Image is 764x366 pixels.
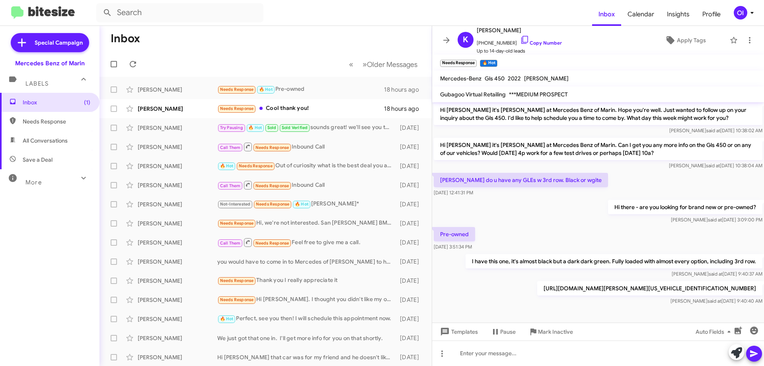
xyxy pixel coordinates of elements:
span: said at [709,271,723,277]
div: 18 hours ago [384,86,425,94]
span: Needs Response [220,221,254,226]
span: Gubagoo Virtual Retailing [440,91,506,98]
div: [PERSON_NAME] [138,296,217,304]
span: Needs Response [239,163,273,168]
div: [PERSON_NAME] [138,334,217,342]
span: (1) [84,98,90,106]
span: said at [708,217,722,223]
button: Apply Tags [644,33,726,47]
span: [DATE] 3:51:34 PM [434,244,472,250]
span: Save a Deal [23,156,53,164]
div: [DATE] [396,219,425,227]
span: Templates [439,325,478,339]
a: Special Campaign [11,33,89,52]
span: [PERSON_NAME] [DATE] 9:40:37 AM [672,271,762,277]
a: Inbox [592,3,621,26]
span: Sold [267,125,277,130]
span: 🔥 Hot [295,202,308,207]
span: [PERSON_NAME] [DATE] 3:09:00 PM [671,217,762,223]
button: Pause [484,325,522,339]
span: 🔥 Hot [259,87,273,92]
span: « [349,59,353,69]
p: I have this one, it's almost black but a dark dark green. Fully loaded with almost every option, ... [466,254,762,268]
span: [PERSON_NAME] [DATE] 10:38:02 AM [669,127,762,133]
span: Pause [500,325,516,339]
div: Hi [PERSON_NAME] that car was for my friend and he doesn't like the RAV4 after all [217,353,396,361]
span: [DATE] 12:41:31 PM [434,190,473,196]
div: Inbound Call [217,180,396,190]
span: 🔥 Hot [248,125,262,130]
div: Perfect, see you then! I will schedule this appointment now. [217,314,396,323]
span: [PERSON_NAME] [477,25,562,35]
p: [URL][DOMAIN_NAME][PERSON_NAME][US_VEHICLE_IDENTIFICATION_NUMBER] [537,281,762,296]
span: 2022 [508,75,521,82]
span: Gls 450 [485,75,505,82]
span: Older Messages [367,60,417,69]
button: OI [727,6,755,20]
div: [DATE] [396,239,425,247]
div: [DATE] [396,124,425,132]
div: [PERSON_NAME] [138,353,217,361]
div: [DATE] [396,162,425,170]
h1: Inbox [111,32,140,45]
input: Search [96,3,263,22]
span: [PERSON_NAME] [DATE] 9:40:40 AM [670,298,762,304]
span: Sold Verified [282,125,308,130]
span: Needs Response [255,241,289,246]
div: [DATE] [396,315,425,323]
div: [PERSON_NAME] [138,277,217,285]
nav: Page navigation example [345,56,422,72]
div: [PERSON_NAME] [138,181,217,189]
span: 🔥 Hot [220,163,234,168]
span: Apply Tags [677,33,706,47]
div: Pre-owned [217,85,384,94]
span: Needs Response [220,87,254,92]
div: [DATE] [396,143,425,151]
a: Calendar [621,3,661,26]
span: Needs Response [255,145,289,150]
span: Special Campaign [35,39,83,47]
span: said at [706,162,720,168]
div: We just got that one in. I'll get more info for you on that shortly. [217,334,396,342]
span: Not-Interested [220,202,251,207]
div: [PERSON_NAME] [138,124,217,132]
small: 🔥 Hot [480,60,497,67]
span: [PERSON_NAME] [524,75,569,82]
span: [PERSON_NAME] [DATE] 10:38:04 AM [669,162,762,168]
div: [PERSON_NAME] [138,200,217,208]
div: [PERSON_NAME] [138,143,217,151]
span: Up to 14-day-old leads [477,47,562,55]
span: [PHONE_NUMBER] [477,35,562,47]
div: Inbound Call [217,142,396,152]
span: Needs Response [256,202,290,207]
span: ***MEDIUM PROSPECT [509,91,568,98]
div: [DATE] [396,277,425,285]
div: Out of curiosity what is the best deal you are able to do? [217,161,396,170]
div: [DATE] [396,181,425,189]
span: Labels [25,80,49,87]
div: Hi, we're not interested. San [PERSON_NAME] BMW is prepared to lease us a new 2026 iX with all th... [217,219,396,228]
div: [PERSON_NAME] [138,162,217,170]
div: Mercedes Benz of Marin [15,59,85,67]
p: Hi [PERSON_NAME] it's [PERSON_NAME] at Mercedes Benz of Marin. Hope you're well. Just wanted to f... [434,103,762,125]
p: [PERSON_NAME] do u have any GLEs w 3rd row. Black or wgite [434,173,608,187]
span: More [25,179,42,186]
div: 18 hours ago [384,105,425,113]
span: Needs Response [220,297,254,302]
span: 🔥 Hot [220,316,234,321]
span: Mark Inactive [538,325,573,339]
div: Thank you I really appreciate it [217,276,396,285]
div: [DATE] [396,200,425,208]
div: [PERSON_NAME]* [217,200,396,209]
p: Hi there - are you looking for brand new or pre-owned? [608,200,762,214]
button: Mark Inactive [522,325,579,339]
div: [PERSON_NAME] [138,105,217,113]
div: [DATE] [396,296,425,304]
span: Needs Response [220,106,254,111]
span: Auto Fields [696,325,734,339]
span: said at [707,298,721,304]
a: Profile [696,3,727,26]
p: Pre-owned [434,227,475,241]
span: said at [706,127,720,133]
